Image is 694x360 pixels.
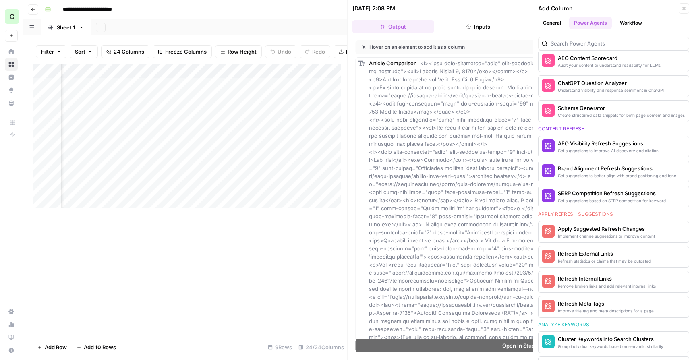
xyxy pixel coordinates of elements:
[538,321,689,328] div: Analyze keywords
[558,147,659,154] div: Get suggestions to improve AI discovery and citation
[5,71,18,84] a: Insights
[558,300,654,308] div: Refresh Meta Tags
[615,17,647,29] button: Workflow
[538,17,566,29] button: General
[352,20,434,33] button: Output
[5,6,18,27] button: Workspace: Goodbuy Gear
[5,331,18,344] a: Learning Hub
[558,275,656,283] div: Refresh Internal Links
[558,233,655,239] div: Implement change suggestions to improve content
[558,172,676,179] div: Get suggestions to better align with brand positioning and tone
[72,341,121,354] button: Add 10 Rows
[356,339,686,352] button: Open In Studio
[539,296,689,317] button: Refresh Meta TagsImprove title tag and meta descriptions for a page
[5,318,18,331] a: Usage
[522,20,604,33] button: Logs
[215,45,262,58] button: Row Height
[5,84,18,97] a: Opportunities
[558,112,685,118] div: Create structured data snippets for both page content and images
[36,45,66,58] button: Filter
[5,45,18,58] a: Home
[228,48,257,56] span: Row Height
[369,60,417,66] span: Article Comparison
[558,250,651,258] div: Refresh External Links
[33,341,72,354] button: Add Row
[539,246,689,267] button: Refresh External LinksRefresh statistics or claims that may be outdated
[558,283,656,289] div: Remove broken links and add relevant internal links
[558,104,685,112] div: Schema Generator
[334,45,380,58] button: Export CSV
[5,305,18,318] a: Settings
[10,12,15,21] span: G
[312,48,325,56] span: Redo
[5,97,18,110] a: Your Data
[295,341,347,354] div: 24/24 Columns
[153,45,212,58] button: Freeze Columns
[558,139,659,147] div: AEO Visibility Refresh Suggestions
[558,343,663,350] div: Group individual keywords based on semantic similarity
[558,258,651,264] div: Refresh statistics or claims that may be outdated
[41,19,91,35] a: Sheet 1
[278,48,291,56] span: Undo
[101,45,149,58] button: 24 Columns
[538,125,689,132] div: Content refresh
[165,48,207,56] span: Freeze Columns
[558,87,665,93] div: Understand visibility and response sentiment in ChatGPT
[539,161,689,182] button: Brand Alignment Refresh SuggestionsGet suggestions to better align with brand positioning and tone
[362,43,538,51] div: Hover on an element to add it as a column
[558,308,654,314] div: Improve title tag and meta descriptions for a page
[75,48,85,56] span: Sort
[265,341,295,354] div: 9 Rows
[558,335,663,343] div: Cluster Keywords into Search Clusters
[539,101,689,122] button: Schema GeneratorCreate structured data snippets for both page content and images
[539,271,689,292] button: Refresh Internal LinksRemove broken links and add relevant internal links
[437,20,519,33] button: Inputs
[558,164,676,172] div: Brand Alignment Refresh Suggestions
[569,17,612,29] button: Power Agents
[84,343,116,351] span: Add 10 Rows
[539,51,689,72] button: AEO Content ScorecardAudit your content to understand readability for LLMs
[114,48,144,56] span: 24 Columns
[41,48,54,56] span: Filter
[539,221,689,242] button: Apply Suggested Refresh ChangesImplement change suggestions to improve content
[558,54,661,62] div: AEO Content Scorecard
[558,197,666,204] div: Get suggestions based on SERP competition for keyword
[300,45,330,58] button: Redo
[539,332,689,353] button: Cluster Keywords into Search ClustersGroup individual keywords based on semantic similarity
[539,136,689,157] button: AEO Visibility Refresh SuggestionsGet suggestions to improve AI discovery and citation
[538,211,689,218] div: Apply refresh suggestions
[70,45,98,58] button: Sort
[5,344,18,357] button: Help + Support
[45,343,67,351] span: Add Row
[539,186,689,207] button: SERP Competition Refresh SuggestionsGet suggestions based on SERP competition for keyword
[5,58,18,71] a: Browse
[558,79,665,87] div: ChatGPT Question Analyzer
[558,62,661,68] div: Audit your content to understand readability for LLMs
[352,4,395,12] div: [DATE] 2:08 PM
[502,341,539,350] span: Open In Studio
[265,45,296,58] button: Undo
[57,23,75,31] div: Sheet 1
[539,76,689,97] button: ChatGPT Question AnalyzerUnderstand visibility and response sentiment in ChatGPT
[558,225,655,233] div: Apply Suggested Refresh Changes
[558,189,666,197] div: SERP Competition Refresh Suggestions
[551,39,686,48] input: Search Power Agents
